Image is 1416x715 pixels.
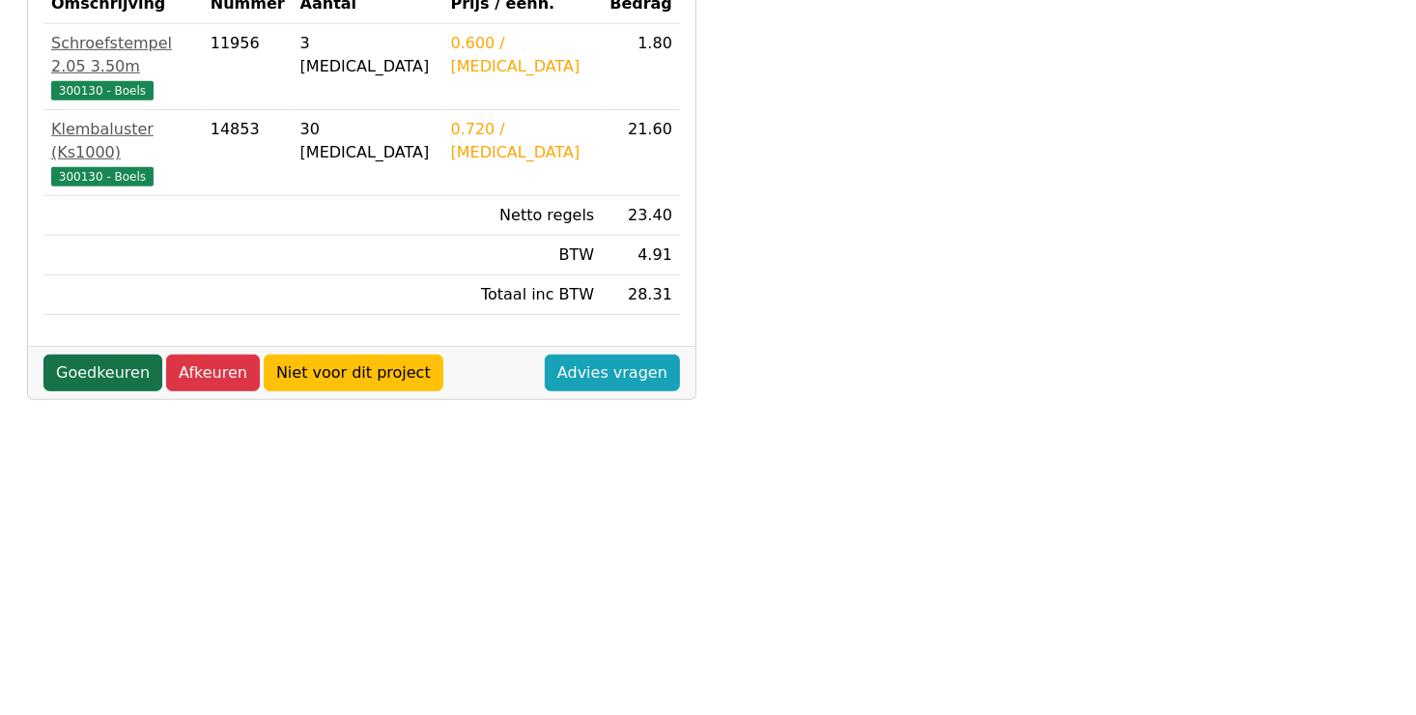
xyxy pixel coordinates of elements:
[43,355,162,391] a: Goedkeuren
[203,24,293,110] td: 11956
[51,32,195,78] div: Schroefstempel 2.05 3.50m
[451,118,595,164] div: 0.720 / [MEDICAL_DATA]
[51,118,195,164] div: Klembaluster (Ks1000)
[443,236,603,275] td: BTW
[300,118,436,164] div: 30 [MEDICAL_DATA]
[203,110,293,196] td: 14853
[166,355,260,391] a: Afkeuren
[51,167,154,186] span: 300130 - Boels
[443,196,603,236] td: Netto regels
[51,32,195,101] a: Schroefstempel 2.05 3.50m300130 - Boels
[602,275,680,315] td: 28.31
[602,24,680,110] td: 1.80
[602,236,680,275] td: 4.91
[451,32,595,78] div: 0.600 / [MEDICAL_DATA]
[51,81,154,100] span: 300130 - Boels
[545,355,680,391] a: Advies vragen
[602,110,680,196] td: 21.60
[443,275,603,315] td: Totaal inc BTW
[300,32,436,78] div: 3 [MEDICAL_DATA]
[51,118,195,187] a: Klembaluster (Ks1000)300130 - Boels
[602,196,680,236] td: 23.40
[264,355,443,391] a: Niet voor dit project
